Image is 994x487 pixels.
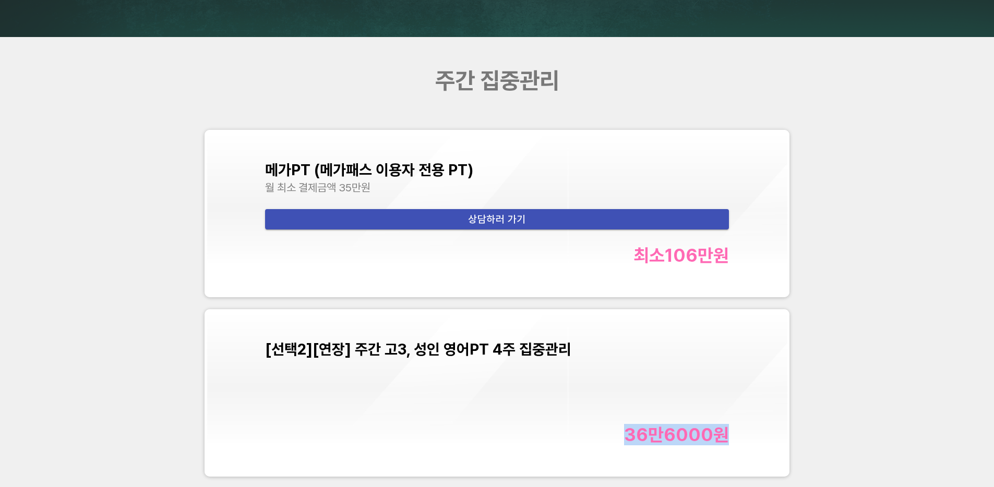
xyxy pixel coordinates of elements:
[265,161,473,179] span: 메가PT (메가패스 이용자 전용 PT)
[265,181,729,194] div: 월 최소 결제금액 35만원
[624,424,729,445] div: 36만6000 원
[265,209,729,229] button: 상담하러 가기
[265,340,571,358] span: [선택2][연장] 주간 고3, 성인 영어PT 4주 집중관리
[273,211,721,228] span: 상담하러 가기
[435,67,559,94] span: 주간 집중관리
[633,245,729,266] div: 최소 106만 원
